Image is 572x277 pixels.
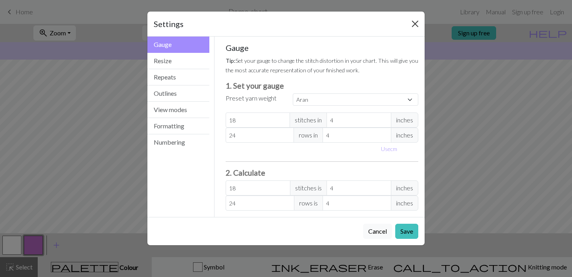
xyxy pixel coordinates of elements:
button: Formatting [147,118,209,134]
h3: 1. Set your gauge [226,81,419,90]
button: Numbering [147,134,209,150]
h3: 2. Calculate [226,168,419,177]
button: Gauge [147,37,209,53]
span: inches [391,196,418,211]
button: Repeats [147,69,209,85]
span: inches [391,180,418,196]
button: View modes [147,102,209,118]
h5: Gauge [226,43,419,52]
button: Cancel [363,224,392,239]
button: Resize [147,53,209,69]
span: rows is [294,196,323,211]
span: inches [391,128,418,143]
button: Save [395,224,418,239]
label: Preset yarn weight [226,93,276,103]
h5: Settings [154,18,184,30]
strong: Tip: [226,57,236,64]
span: rows in [294,128,323,143]
button: Outlines [147,85,209,102]
button: Close [409,17,421,30]
small: Set your gauge to change the stitch distortion in your chart. This will give you the most accurat... [226,57,418,74]
span: inches [391,112,418,128]
button: Usecm [377,143,401,155]
span: stitches is [290,180,327,196]
span: stitches in [290,112,327,128]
